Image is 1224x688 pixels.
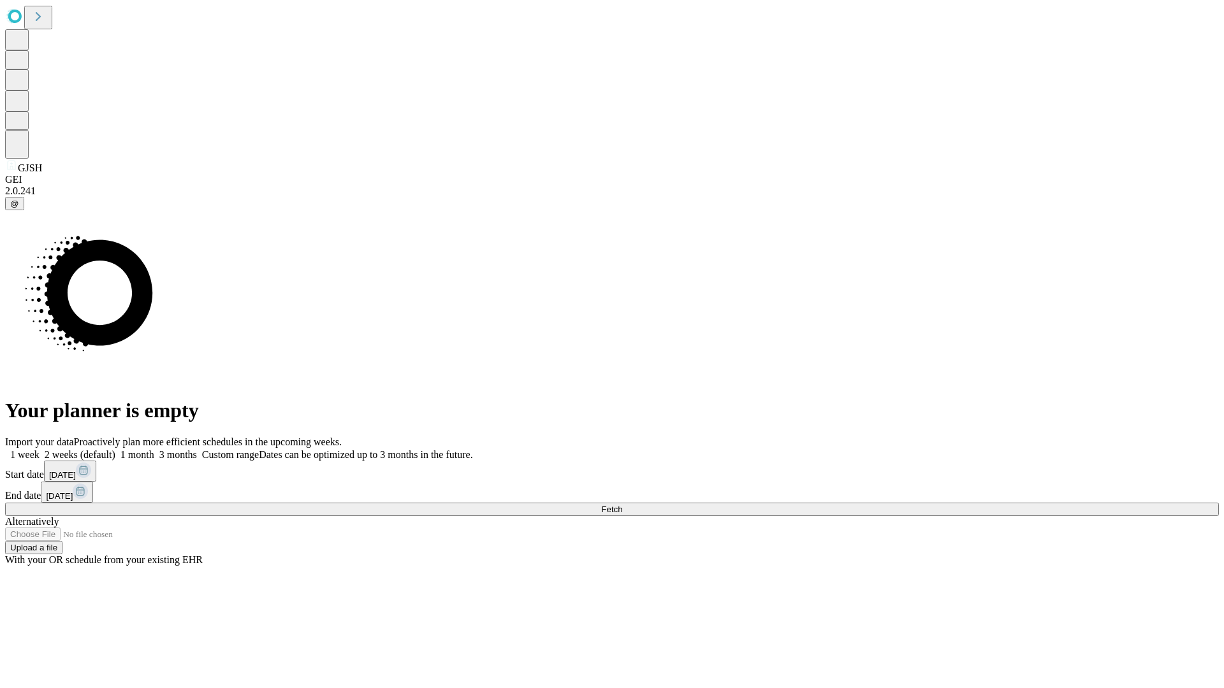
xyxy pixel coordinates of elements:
span: 3 months [159,449,197,460]
div: Start date [5,461,1219,482]
span: Fetch [601,505,622,514]
span: Dates can be optimized up to 3 months in the future. [259,449,472,460]
span: [DATE] [49,470,76,480]
button: Upload a file [5,541,62,554]
button: @ [5,197,24,210]
div: 2.0.241 [5,185,1219,197]
button: [DATE] [44,461,96,482]
div: GEI [5,174,1219,185]
button: Fetch [5,503,1219,516]
span: 2 weeks (default) [45,449,115,460]
span: 1 month [120,449,154,460]
span: GJSH [18,162,42,173]
span: Custom range [202,449,259,460]
div: End date [5,482,1219,503]
span: Proactively plan more efficient schedules in the upcoming weeks. [74,436,342,447]
span: With your OR schedule from your existing EHR [5,554,203,565]
span: 1 week [10,449,40,460]
span: Alternatively [5,516,59,527]
button: [DATE] [41,482,93,503]
h1: Your planner is empty [5,399,1219,422]
span: [DATE] [46,491,73,501]
span: Import your data [5,436,74,447]
span: @ [10,199,19,208]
